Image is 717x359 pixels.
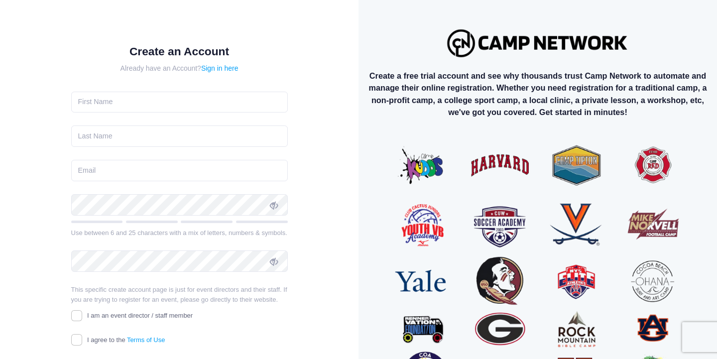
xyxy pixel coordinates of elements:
[127,336,165,344] a: Terms of Use
[443,24,633,62] img: Logo
[87,336,165,344] span: I agree to the
[71,63,288,74] div: Already have an Account?
[71,334,83,346] input: I agree to theTerms of Use
[201,64,239,72] a: Sign in here
[71,125,288,147] input: Last Name
[71,45,288,58] h1: Create an Account
[366,70,709,119] p: Create a free trial account and see why thousands trust Camp Network to automate and manage their...
[71,285,288,304] p: This specific create account page is just for event directors and their staff. If you are trying ...
[71,228,288,238] div: Use between 6 and 25 characters with a mix of letters, numbers & symbols.
[71,92,288,113] input: First Name
[71,310,83,322] input: I am an event director / staff member
[87,312,193,319] span: I am an event director / staff member
[71,160,288,181] input: Email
